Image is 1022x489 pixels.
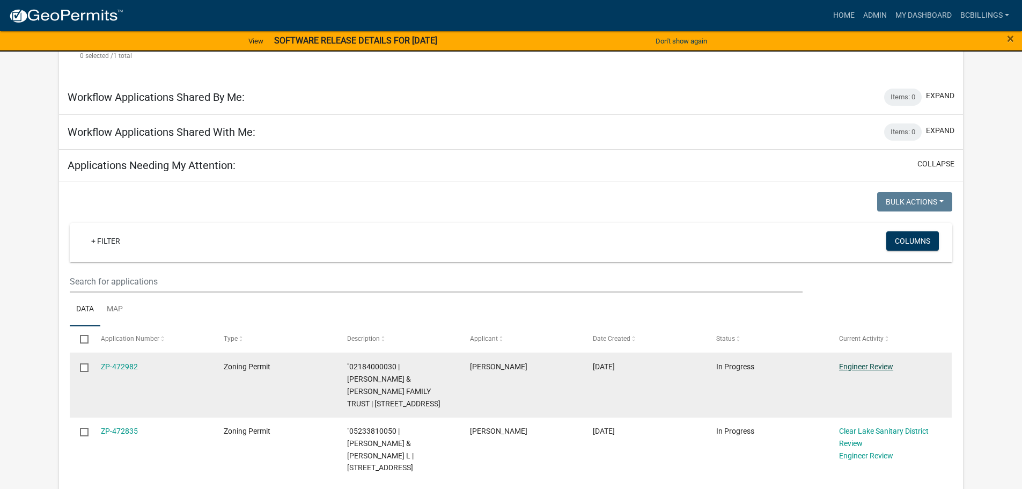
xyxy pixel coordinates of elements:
span: In Progress [716,427,754,435]
span: Dave Clapper [470,362,527,371]
datatable-header-cell: Date Created [583,326,705,352]
span: Application Number [101,335,159,342]
span: Todd Hartnett [470,427,527,435]
a: Data [70,293,100,327]
a: My Dashboard [891,5,956,26]
datatable-header-cell: Current Activity [829,326,952,352]
datatable-header-cell: Select [70,326,90,352]
a: Bcbillings [956,5,1013,26]
button: collapse [917,158,954,170]
span: Zoning Permit [224,427,270,435]
span: Type [224,335,238,342]
span: "05233810050 | HARTNETT TODD J & LORI L | 15028 SYCAMORE ST [347,427,414,472]
a: Admin [859,5,891,26]
span: Date Created [593,335,630,342]
a: Map [100,293,129,327]
a: ZP-472835 [101,427,138,435]
button: Columns [886,231,939,251]
a: ZP-472982 [101,362,138,371]
div: Items: 0 [884,123,922,141]
datatable-header-cell: Description [336,326,459,352]
a: Engineer Review [839,362,893,371]
span: 0 selected / [80,52,113,60]
span: Zoning Permit [224,362,270,371]
h5: Workflow Applications Shared With Me: [68,126,255,138]
button: expand [926,90,954,101]
datatable-header-cell: Application Number [91,326,214,352]
span: Description [347,335,380,342]
datatable-header-cell: Applicant [460,326,583,352]
span: Current Activity [839,335,884,342]
span: In Progress [716,362,754,371]
span: 09/03/2025 [593,427,615,435]
button: Close [1007,32,1014,45]
a: Clear Lake Sanitary District Review [839,427,929,448]
span: × [1007,31,1014,46]
a: Engineer Review [839,451,893,460]
h5: Workflow Applications Shared By Me: [68,91,245,104]
a: Home [829,5,859,26]
span: 09/03/2025 [593,362,615,371]
input: Search for applications [70,271,802,293]
div: 1 total [70,42,952,69]
div: Items: 0 [884,89,922,106]
datatable-header-cell: Type [214,326,336,352]
span: Applicant [470,335,498,342]
a: View [244,32,268,50]
button: Don't show again [651,32,711,50]
button: Bulk Actions [877,192,952,211]
datatable-header-cell: Status [706,326,829,352]
button: expand [926,125,954,136]
a: + Filter [83,231,129,251]
strong: SOFTWARE RELEASE DETAILS FOR [DATE] [274,35,437,46]
h5: Applications Needing My Attention: [68,159,236,172]
span: "02184000030 | DAVID A & CHRISTINE J CLAPPER FAMILY TRUST | 7550 310TH ST [347,362,440,407]
span: Status [716,335,735,342]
